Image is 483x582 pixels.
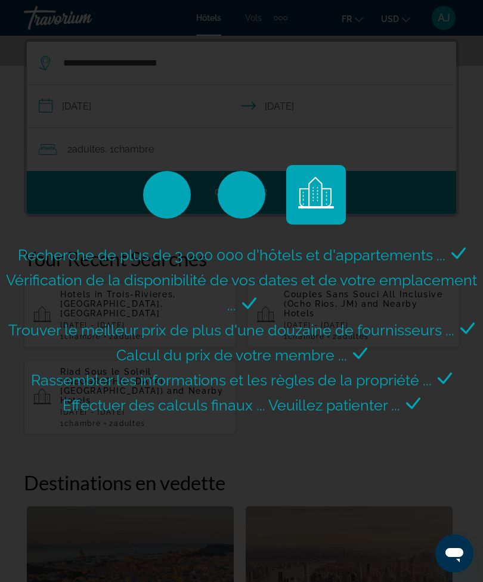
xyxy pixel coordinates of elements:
iframe: Bouton de lancement de la fenêtre de messagerie [435,534,473,572]
span: Effectuer des calculs finaux ... Veuillez patienter ... [63,396,400,414]
span: Recherche de plus de 3 000 000 d'hôtels et d'appartements ... [18,246,445,264]
span: Rassembler les informations et les règles de la propriété ... [31,371,432,389]
span: Vérification de la disponibilité de vos dates et de votre emplacement ... [6,271,477,314]
span: Calcul du prix de votre membre ... [116,346,347,364]
span: Trouver le meilleur prix de plus d'une douzaine de fournisseurs ... [8,321,454,339]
